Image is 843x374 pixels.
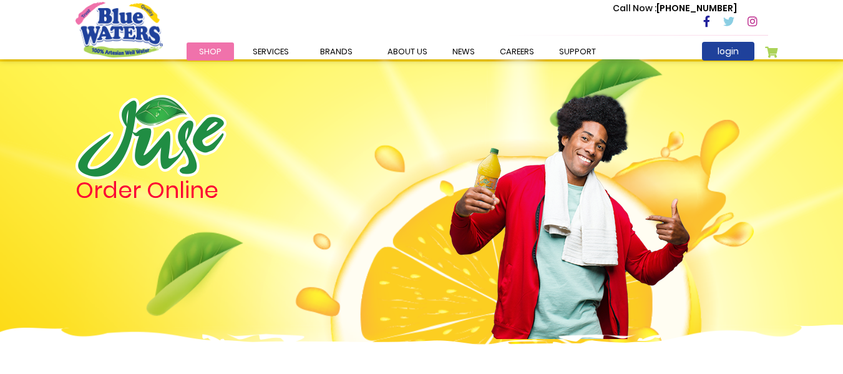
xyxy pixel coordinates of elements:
[199,46,222,57] span: Shop
[308,42,365,61] a: Brands
[320,46,353,57] span: Brands
[76,2,163,57] a: store logo
[448,72,691,339] img: man.png
[375,42,440,61] a: about us
[76,179,353,202] h4: Order Online
[613,2,656,14] span: Call Now :
[487,42,547,61] a: careers
[187,42,234,61] a: Shop
[547,42,608,61] a: support
[76,95,227,179] img: logo
[702,42,754,61] a: login
[240,42,301,61] a: Services
[253,46,289,57] span: Services
[440,42,487,61] a: News
[613,2,737,15] p: [PHONE_NUMBER]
